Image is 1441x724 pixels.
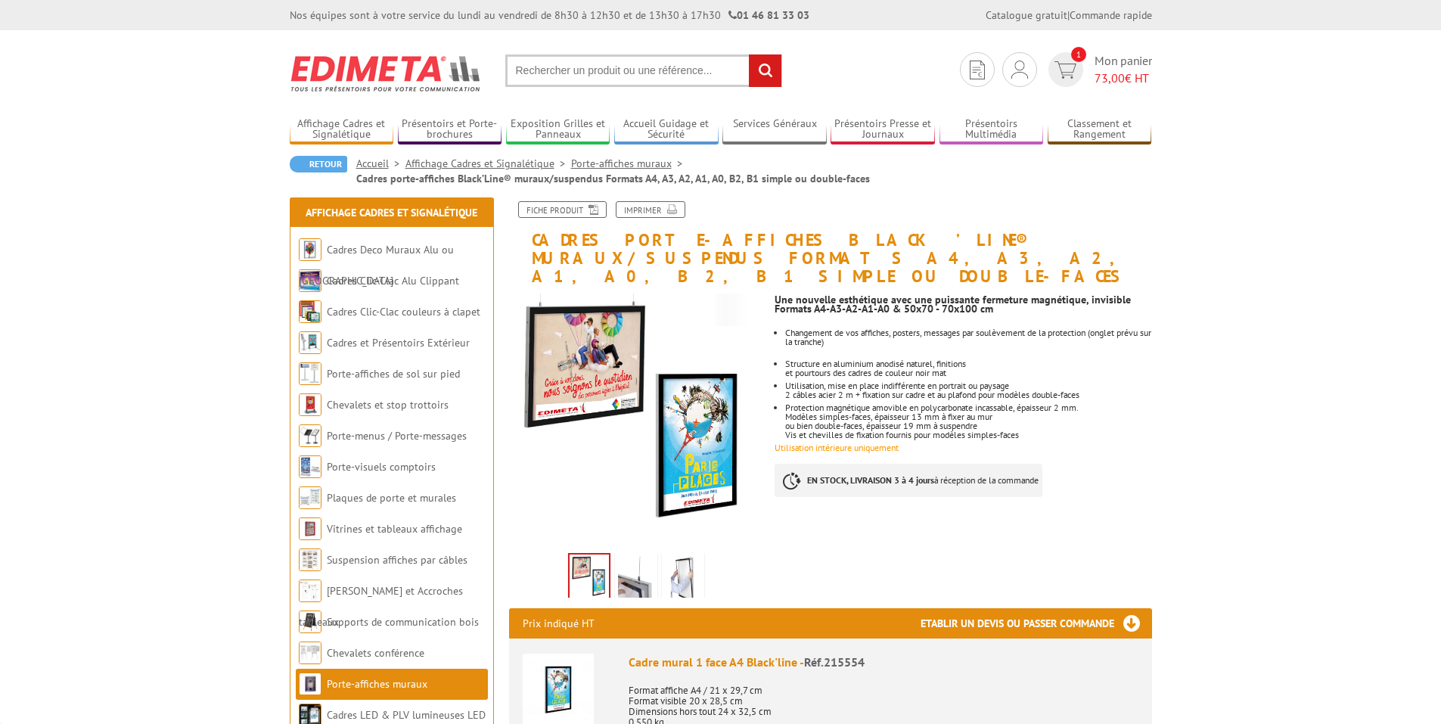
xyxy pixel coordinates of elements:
a: Fiche produit [518,201,607,218]
a: Cadres Clic-Clac Alu Clippant [327,274,459,287]
a: Exposition Grilles et Panneaux [506,117,610,142]
img: Cimaises et Accroches tableaux [299,580,321,602]
p: à réception de la commande [775,464,1042,497]
div: Modèles simples-faces, épaisseur 13 mm à fixer au mur [785,412,1151,421]
a: Présentoirs Multimédia [939,117,1044,142]
img: panneaux_cadres_215554.jpg [570,555,609,601]
a: Affichage Cadres et Signalétique [290,117,394,142]
img: Porte-affiches muraux [299,673,321,695]
img: 215564_cadre_ouverture_magnetique_mural_suspendu.gif [665,556,701,603]
a: Porte-affiches muraux [327,677,427,691]
div: Cadre mural 1 face A4 Black'line - [629,654,1138,671]
img: Porte-affiches de sol sur pied [299,362,321,385]
img: devis rapide [1011,61,1028,79]
div: Vis et chevilles de fixation fournis pour modèles simples-faces [785,430,1151,440]
a: Retour [290,156,347,172]
a: Porte-visuels comptoirs [327,460,436,474]
div: Une nouvelle esthétique avec une puissante fermeture magnétique, invisible [775,295,1151,304]
a: Catalogue gratuit [986,8,1067,22]
div: et pourtours des cadres de couleur noir mat [785,368,1151,378]
a: Cadres LED & PLV lumineuses LED [327,708,486,722]
img: Porte-menus / Porte-messages [299,424,321,447]
a: Vitrines et tableaux affichage [327,522,462,536]
a: Commande rapide [1070,8,1152,22]
img: Cadres Clic-Clac couleurs à clapet [299,300,321,323]
div: ou bien double-faces, épaisseur 19 mm à suspendre [785,421,1151,430]
img: Vitrines et tableaux affichage [299,517,321,540]
img: Cadres Deco Muraux Alu ou Bois [299,238,321,261]
span: Mon panier [1095,52,1152,87]
img: Cadres et Présentoirs Extérieur [299,331,321,354]
input: rechercher [749,54,781,87]
a: Cadres Deco Muraux Alu ou [GEOGRAPHIC_DATA] [299,243,454,287]
p: Prix indiqué HT [523,608,595,639]
img: panneaux_cadres_215554.jpg [509,294,764,548]
a: Services Généraux [722,117,827,142]
a: Cadres Clic-Clac couleurs à clapet [327,305,480,318]
a: Cadres et Présentoirs Extérieur [327,336,470,350]
a: Accueil [356,157,405,170]
span: 73,00 [1095,70,1125,85]
span: Réf.215554 [804,654,865,670]
a: Affichage Cadres et Signalétique [405,157,571,170]
div: | [986,8,1152,23]
a: Affichage Cadres et Signalétique [306,206,477,219]
img: devis rapide [1054,61,1076,79]
a: Présentoirs Presse et Journaux [831,117,935,142]
a: Supports de communication bois [327,615,479,629]
font: Utilisation intérieure uniquement [775,442,899,453]
img: Suspension affiches par câbles [299,548,321,571]
span: € HT [1095,70,1152,87]
p: Utilisation, mise en place indifférente en portrait ou paysage 2 câbles acier 2 m + fixation sur ... [785,381,1151,399]
div: Structure en aluminium anodisé naturel, finitions [785,359,1151,368]
strong: 01 46 81 33 03 [728,8,809,22]
div: Changement de vos affiches, posters, messages par soulèvement de la protection (onglet prévu sur ... [785,328,1151,346]
a: Plaques de porte et murales [327,491,456,505]
div: Formats A4-A3-A2-A1-A0 & 50x70 - 70x100 cm [775,304,1151,313]
img: Chevalets et stop trottoirs [299,393,321,416]
li: Cadres porte-affiches Black’Line® muraux/suspendus Formats A4, A3, A2, A1, A0, B2, B1 simple ou d... [356,171,870,186]
img: devis rapide [970,61,985,79]
a: Porte-affiches de sol sur pied [327,367,460,381]
h3: Etablir un devis ou passer commande [921,608,1152,639]
a: [PERSON_NAME] et Accroches tableaux [299,584,463,629]
strong: EN STOCK, LIVRAISON 3 à 4 jours [807,474,934,486]
span: 1 [1071,47,1086,62]
img: Porte-visuels comptoirs [299,455,321,478]
a: Accueil Guidage et Sécurité [614,117,719,142]
a: Imprimer [616,201,685,218]
div: Protection magnétique amovible en polycarbonate incassable, épaisseur 2 mm. [785,403,1151,412]
img: Chevalets conférence [299,642,321,664]
a: Présentoirs et Porte-brochures [398,117,502,142]
img: Edimeta [290,45,483,101]
a: devis rapide 1 Mon panier 73,00€ HT [1045,52,1152,87]
a: Chevalets conférence [327,646,424,660]
a: Classement et Rangement [1048,117,1152,142]
h1: Cadres porte-affiches Black’Line® muraux/suspendus Formats A4, A3, A2, A1, A0, B2, B1 simple ou d... [498,201,1163,286]
a: Porte-menus / Porte-messages [327,429,467,443]
a: Chevalets et stop trottoirs [327,398,449,412]
input: Rechercher un produit ou une référence... [505,54,782,87]
a: Porte-affiches muraux [571,157,688,170]
img: Plaques de porte et murales [299,486,321,509]
a: Suspension affiches par câbles [327,553,467,567]
img: 215564_cadre_ouverture_magnetique.jpg [618,556,654,603]
div: Nos équipes sont à votre service du lundi au vendredi de 8h30 à 12h30 et de 13h30 à 17h30 [290,8,809,23]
